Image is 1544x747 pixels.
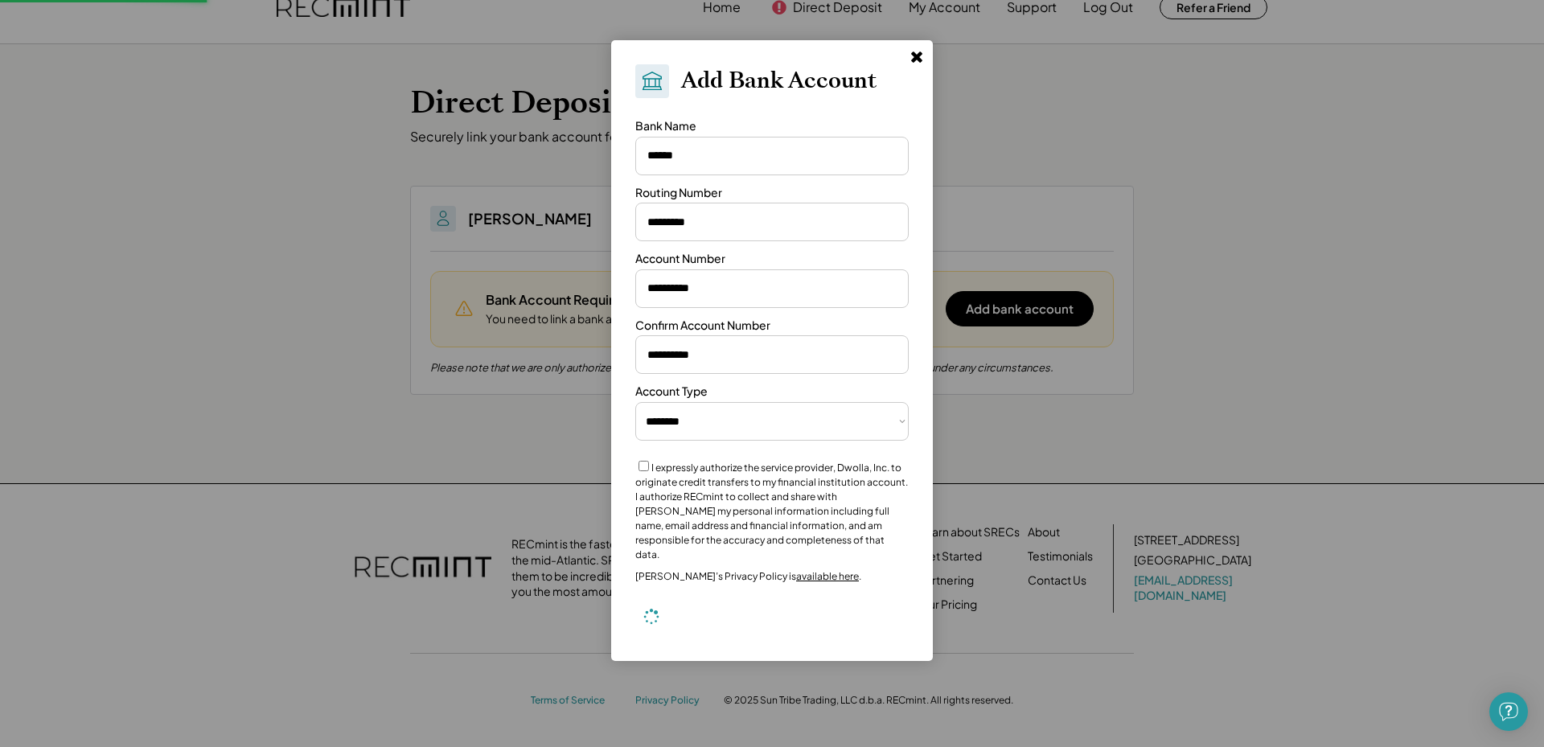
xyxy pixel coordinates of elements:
div: [PERSON_NAME]’s Privacy Policy is . [635,570,861,583]
div: Confirm Account Number [635,318,770,334]
div: Open Intercom Messenger [1489,692,1528,731]
a: available here [796,570,859,582]
div: Bank Name [635,118,696,134]
label: I expressly authorize the service provider, Dwolla, Inc. to originate credit transfers to my fina... [635,462,908,560]
div: Account Type [635,384,708,400]
h2: Add Bank Account [681,68,877,95]
div: Account Number [635,251,725,267]
div: Routing Number [635,185,722,201]
img: Bank.svg [640,69,664,93]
